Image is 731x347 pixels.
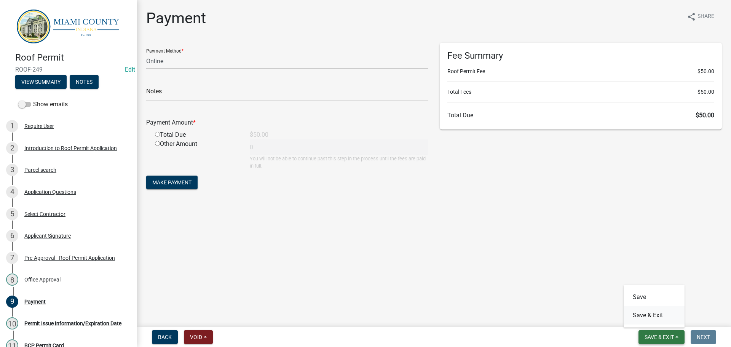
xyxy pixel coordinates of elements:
div: Require User [24,123,54,129]
button: Void [184,330,213,344]
img: Miami County, Indiana [15,8,125,44]
div: Introduction to Roof Permit Application [24,146,117,151]
div: 7 [6,252,18,264]
h6: Total Due [447,112,714,119]
span: Share [697,12,714,21]
wm-modal-confirm: Summary [15,80,67,86]
div: Parcel search [24,167,56,173]
span: Next [697,334,710,340]
i: share [687,12,696,21]
div: 1 [6,120,18,132]
div: 4 [6,186,18,198]
button: shareShare [681,9,720,24]
div: 9 [6,296,18,308]
div: 10 [6,317,18,329]
h4: Roof Permit [15,52,131,63]
span: $50.00 [697,67,714,75]
div: Select Contractor [24,211,65,217]
h6: Fee Summary [447,50,714,61]
div: Other Amount [149,139,244,170]
button: Notes [70,75,99,89]
button: Make Payment [146,176,198,189]
div: Pre-Approval - Roof Permit Application [24,255,115,261]
span: $50.00 [697,88,714,96]
span: Make Payment [152,179,192,185]
button: Save & Exit [624,306,685,325]
li: Total Fees [447,88,714,96]
span: Save & Exit [645,334,674,340]
button: View Summary [15,75,67,89]
span: $50.00 [696,112,714,119]
div: Payment Amount [140,118,434,127]
div: 8 [6,273,18,286]
div: 5 [6,208,18,220]
div: 2 [6,142,18,154]
button: Next [691,330,716,344]
div: 3 [6,164,18,176]
wm-modal-confirm: Edit Application Number [125,66,135,73]
div: Office Approval [24,277,61,282]
div: Application Questions [24,189,76,195]
div: Payment [24,299,46,304]
span: Back [158,334,172,340]
label: Show emails [18,100,68,109]
h1: Payment [146,9,206,27]
wm-modal-confirm: Notes [70,80,99,86]
div: Permit Issue Information/Expiration Date [24,321,121,326]
div: Save & Exit [624,285,685,328]
button: Save & Exit [638,330,685,344]
div: Applicant Signature [24,233,71,238]
li: Roof Permit Fee [447,67,714,75]
button: Save [624,288,685,306]
span: Void [190,334,202,340]
a: Edit [125,66,135,73]
div: 6 [6,230,18,242]
span: ROOF-249 [15,66,122,73]
button: Back [152,330,178,344]
div: Total Due [149,130,244,139]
